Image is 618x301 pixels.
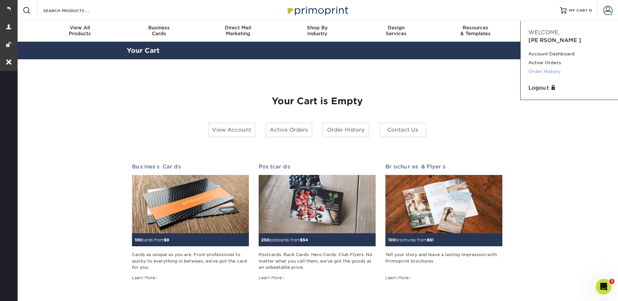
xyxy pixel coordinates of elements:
[40,25,120,36] div: Products
[164,237,166,242] span: $
[300,237,303,242] span: $
[589,8,592,13] span: 0
[127,47,160,54] a: Your Cart
[265,122,312,137] a: Active Orders
[569,8,588,13] span: MY CART
[278,25,357,31] span: Shop By
[528,29,560,36] span: Welcome,
[40,21,120,42] a: View AllProducts
[198,21,278,42] a: Direct MailMarketing
[278,25,357,36] div: Industry
[43,7,106,14] input: SEARCH PRODUCTS.....
[596,279,611,294] iframe: Intercom live chat
[135,237,169,242] small: cards from
[208,122,255,137] a: View Account
[119,25,198,36] div: Cards
[2,281,55,299] iframe: Google Customer Reviews
[132,251,249,270] div: Cards as unique as you are. From professional to quirky to everything in between, we've got the c...
[385,164,502,281] a: Brochures & Flyers 100brochures from$61 Tell your story and leave a lasting impression with Primo...
[132,175,249,234] img: Business Cards
[132,275,158,281] div: Learn More
[427,237,429,242] span: $
[436,25,515,36] div: & Templates
[379,122,426,137] a: Contact Us
[388,237,434,242] small: brochures from
[132,164,249,281] a: Business Cards 100cards from$9 Cards as unique as you are. From professional to quirky to everyth...
[357,25,436,31] span: Design
[429,237,434,242] span: 61
[40,25,120,31] span: View All
[119,25,198,31] span: Business
[515,25,594,36] div: & Support
[388,237,395,242] span: 100
[119,21,198,42] a: BusinessCards
[259,164,376,170] h2: Postcards
[385,251,502,270] div: Tell your story and leave a lasting impression with Primoprint brochures.
[261,237,269,242] span: 250
[528,58,610,67] a: Active Orders
[528,37,581,43] span: [PERSON_NAME]
[357,21,436,42] a: DesignServices
[385,175,502,234] img: Brochures & Flyers
[135,237,142,242] span: 100
[436,25,515,31] span: Resources
[285,3,350,17] img: Primoprint
[198,25,278,31] span: Direct Mail
[132,96,503,107] h1: Your Cart is Empty
[609,279,614,284] span: 2
[515,25,594,31] span: Contact
[259,164,376,281] a: Postcards 250postcards from$54 Postcards. Rack Cards. Hero Cards. Club Flyers. No matter what you...
[436,21,515,42] a: Resources& Templates
[322,122,369,137] a: Order History
[515,21,594,42] a: Contact& Support
[198,25,278,36] div: Marketing
[132,164,249,170] h2: Business Cards
[528,50,610,58] a: Account Dashboard
[259,175,376,234] img: Postcards
[528,84,610,92] a: Logout
[385,275,411,281] div: Learn More
[261,237,308,242] small: postcards from
[303,237,308,242] span: 54
[528,67,610,76] a: Order History
[278,21,357,42] a: Shop ByIndustry
[357,25,436,36] div: Services
[259,275,284,281] div: Learn More
[385,164,502,170] h2: Brochures & Flyers
[166,237,169,242] span: 9
[259,251,376,270] div: Postcards. Rack Cards. Hero Cards. Club Flyers. No matter what you call them, we've got the goods...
